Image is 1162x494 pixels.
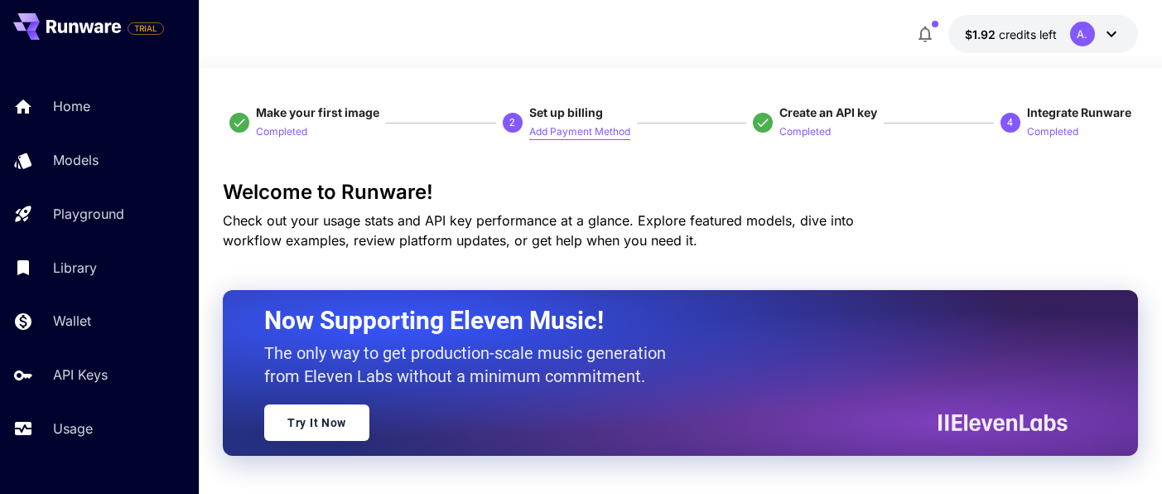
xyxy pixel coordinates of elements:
[264,404,369,441] a: Try It Now
[779,105,877,119] span: Create an API key
[1027,105,1131,119] span: Integrate Runware
[256,121,307,141] button: Completed
[256,124,307,140] p: Completed
[965,27,999,41] span: $1.92
[53,365,108,385] p: API Keys
[264,305,1055,337] h2: Now Supporting Eleven Music!
[53,204,124,224] p: Playground
[779,124,831,140] p: Completed
[53,258,97,278] p: Library
[128,18,164,38] span: Add your payment card to enable full platform functionality.
[53,150,99,170] p: Models
[1070,22,1095,46] div: A.
[948,15,1138,53] button: $1.922A.
[223,181,1138,204] h3: Welcome to Runware!
[965,26,1057,43] div: $1.922
[779,121,831,141] button: Completed
[529,105,603,119] span: Set up billing
[529,124,630,140] p: Add Payment Method
[128,22,163,35] span: TRIAL
[256,105,379,119] span: Make your first image
[529,121,630,141] button: Add Payment Method
[1027,121,1078,141] button: Completed
[223,212,854,249] span: Check out your usage stats and API key performance at a glance. Explore featured models, dive int...
[1027,124,1078,140] p: Completed
[53,419,93,438] p: Usage
[1007,115,1013,130] p: 4
[264,341,678,388] p: The only way to get production-scale music generation from Eleven Labs without a minimum commitment.
[999,27,1057,41] span: credits left
[53,96,90,116] p: Home
[509,115,515,130] p: 2
[53,311,91,331] p: Wallet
